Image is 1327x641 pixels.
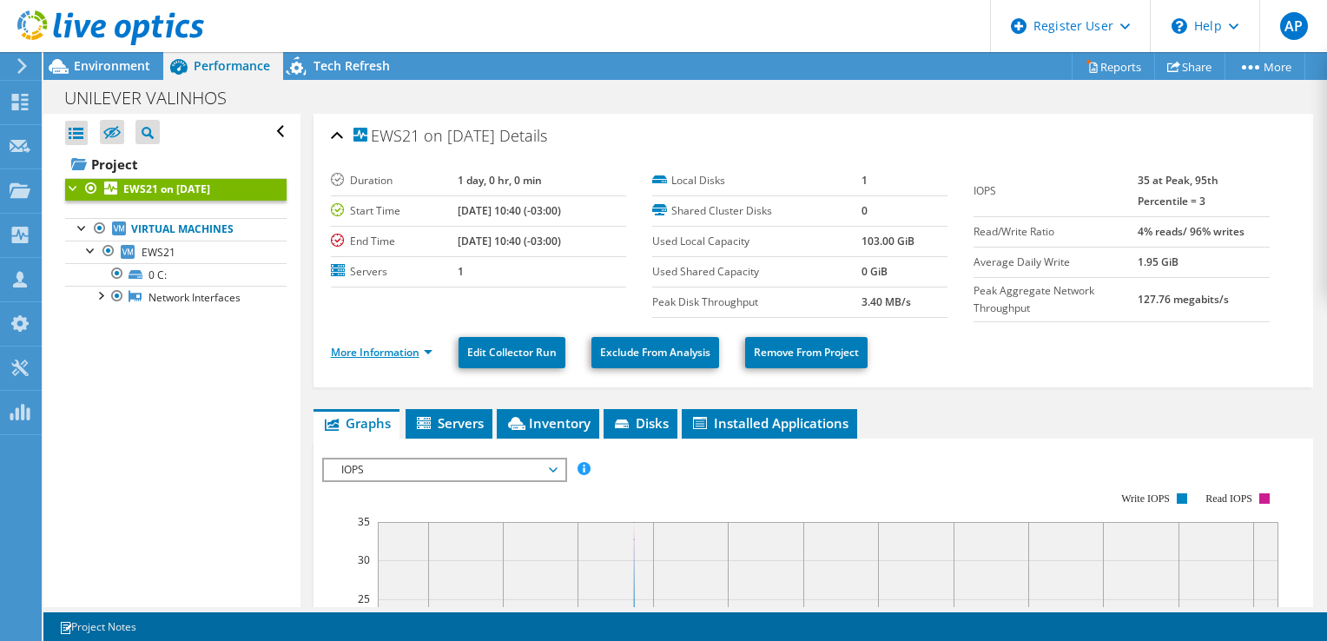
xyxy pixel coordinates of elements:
[652,172,862,189] label: Local Disks
[974,254,1137,271] label: Average Daily Write
[862,203,868,218] b: 0
[1138,224,1244,239] b: 4% reads/ 96% writes
[331,263,459,281] label: Servers
[612,414,669,432] span: Disks
[862,173,868,188] b: 1
[331,172,459,189] label: Duration
[331,345,432,360] a: More Information
[745,337,868,368] a: Remove From Project
[1121,492,1170,505] text: Write IOPS
[65,241,287,263] a: EWS21
[690,414,848,432] span: Installed Applications
[65,150,287,178] a: Project
[974,282,1137,317] label: Peak Aggregate Network Throughput
[65,263,287,286] a: 0 C:
[322,414,391,432] span: Graphs
[974,223,1137,241] label: Read/Write Ratio
[74,57,150,74] span: Environment
[1280,12,1308,40] span: AP
[652,294,862,311] label: Peak Disk Throughput
[652,233,862,250] label: Used Local Capacity
[862,294,911,309] b: 3.40 MB/s
[1205,492,1252,505] text: Read IOPS
[458,234,561,248] b: [DATE] 10:40 (-03:00)
[65,286,287,308] a: Network Interfaces
[331,233,459,250] label: End Time
[358,514,370,529] text: 35
[331,202,459,220] label: Start Time
[862,234,914,248] b: 103.00 GiB
[1138,173,1218,208] b: 35 at Peak, 95th Percentile = 3
[1172,18,1187,34] svg: \n
[123,182,210,196] b: EWS21 on [DATE]
[414,414,484,432] span: Servers
[358,591,370,606] text: 25
[1225,53,1305,80] a: More
[652,263,862,281] label: Used Shared Capacity
[353,128,495,145] span: EWS21 on [DATE]
[459,337,565,368] a: Edit Collector Run
[142,245,175,260] span: EWS21
[862,264,888,279] b: 0 GiB
[458,264,464,279] b: 1
[358,552,370,567] text: 30
[333,459,556,480] span: IOPS
[1138,292,1229,307] b: 127.76 megabits/s
[1154,53,1225,80] a: Share
[1138,254,1178,269] b: 1.95 GiB
[56,89,254,108] h1: UNILEVER VALINHOS
[974,182,1137,200] label: IOPS
[1072,53,1155,80] a: Reports
[458,203,561,218] b: [DATE] 10:40 (-03:00)
[65,178,287,201] a: EWS21 on [DATE]
[458,173,542,188] b: 1 day, 0 hr, 0 min
[499,125,547,146] span: Details
[591,337,719,368] a: Exclude From Analysis
[652,202,862,220] label: Shared Cluster Disks
[314,57,390,74] span: Tech Refresh
[194,57,270,74] span: Performance
[65,218,287,241] a: Virtual Machines
[47,616,149,638] a: Project Notes
[505,414,591,432] span: Inventory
